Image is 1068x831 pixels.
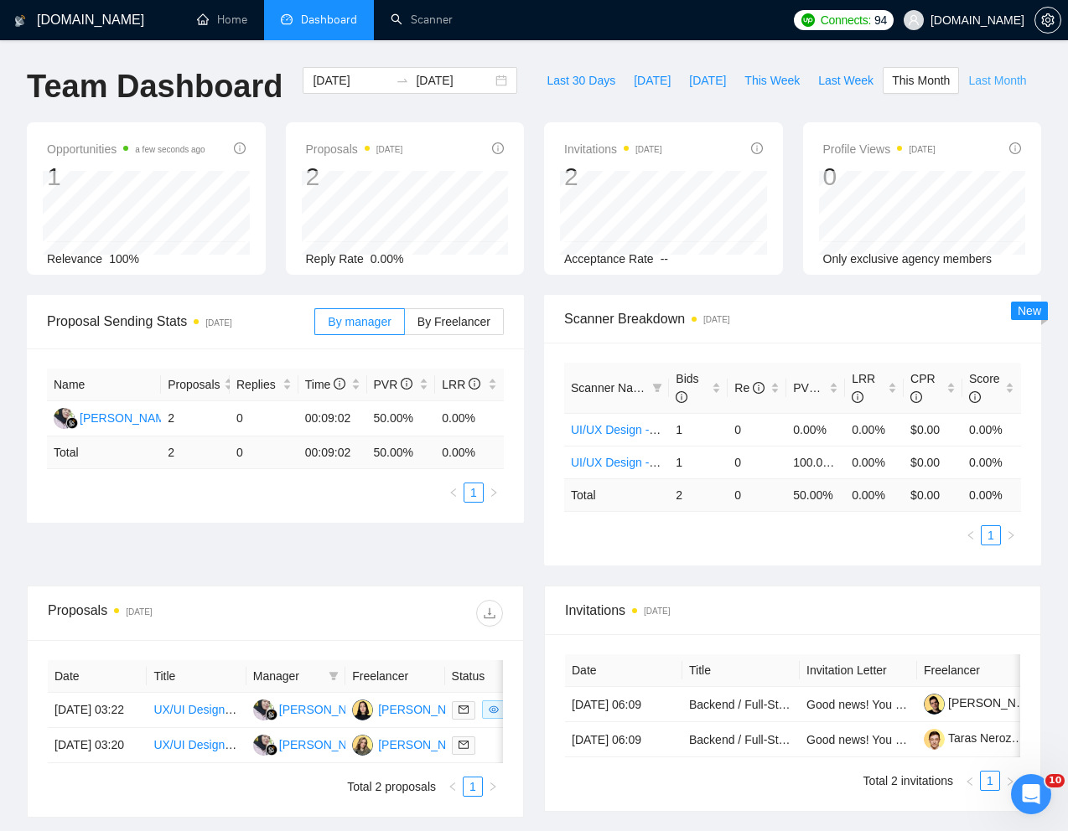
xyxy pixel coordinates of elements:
[635,145,661,154] time: [DATE]
[652,383,662,393] span: filter
[168,375,220,394] span: Proposals
[892,71,950,90] span: This Month
[908,14,920,26] span: user
[14,8,26,34] img: logo
[960,771,980,791] li: Previous Page
[459,740,469,750] span: mail
[435,436,504,469] td: 0.00 %
[874,11,887,29] span: 94
[443,777,463,797] li: Previous Page
[728,446,786,478] td: 0
[147,693,246,728] td: UX/UI Designer for Quick Figma Tweaks
[965,777,975,787] span: left
[565,687,682,722] td: [DATE] 06:09
[689,71,726,90] span: [DATE]
[488,782,498,792] span: right
[1034,13,1061,27] a: setting
[484,483,504,503] button: right
[367,436,436,469] td: 50.00 %
[634,71,671,90] span: [DATE]
[230,401,298,436] td: 0
[279,700,376,719] div: [PERSON_NAME]
[962,446,1021,478] td: 0.00%
[821,11,871,29] span: Connects:
[135,145,205,154] time: a few seconds ago
[682,722,800,757] td: Backend / Full-Stack Developer (Node.js, Databases, Servers)
[298,436,367,469] td: 00:09:02
[126,607,152,617] time: [DATE]
[1011,774,1051,814] iframe: Intercom live chat
[448,488,459,498] span: left
[786,413,845,446] td: 0.00%
[306,161,403,193] div: 2
[47,436,161,469] td: Total
[161,401,230,436] td: 2
[960,771,980,791] button: left
[253,699,274,720] img: FF
[564,478,669,511] td: Total
[47,252,102,266] span: Relevance
[47,139,205,159] span: Opportunities
[352,735,373,756] img: MD
[924,696,1045,710] a: [PERSON_NAME]
[823,139,936,159] span: Profile Views
[464,483,484,503] li: 1
[161,436,230,469] td: 2
[443,483,464,503] li: Previous Page
[305,378,345,391] span: Time
[483,777,503,797] li: Next Page
[1001,525,1021,545] li: Next Page
[469,378,480,390] span: info-circle
[347,777,436,797] li: Total 2 proposals
[676,372,698,404] span: Bids
[266,709,277,720] img: gigradar-bm.png
[301,13,357,27] span: Dashboard
[909,145,935,154] time: [DATE]
[924,731,1030,745] a: Taras Neroznak
[786,446,845,478] td: 100.00%
[253,735,274,756] img: FF
[735,67,809,94] button: This Week
[883,67,959,94] button: This Month
[352,702,474,715] a: NB[PERSON_NAME]
[682,654,800,687] th: Title
[961,525,981,545] button: left
[48,693,147,728] td: [DATE] 03:22
[253,702,376,715] a: FF[PERSON_NAME]
[54,410,176,424] a: FF[PERSON_NAME]
[371,252,404,266] span: 0.00%
[537,67,625,94] button: Last 30 Days
[1009,142,1021,154] span: info-circle
[565,654,682,687] th: Date
[464,483,483,502] a: 1
[669,413,728,446] td: 1
[367,401,436,436] td: 50.00%
[484,483,504,503] li: Next Page
[703,315,729,324] time: [DATE]
[376,145,402,154] time: [DATE]
[48,728,147,763] td: [DATE] 03:20
[443,777,463,797] button: left
[682,687,800,722] td: Backend / Full-Stack Developer (Node.js, Databases, Servers)
[325,663,342,689] span: filter
[969,372,1000,404] span: Score
[981,525,1001,545] li: 1
[753,382,765,394] span: info-circle
[306,252,364,266] span: Reply Rate
[483,777,503,797] button: right
[329,671,339,681] span: filter
[823,252,993,266] span: Only exclusive agency members
[253,667,322,685] span: Manager
[751,142,763,154] span: info-circle
[961,525,981,545] li: Previous Page
[809,67,883,94] button: Last Week
[197,13,247,27] a: homeHome
[396,74,409,87] span: to
[564,161,662,193] div: 2
[649,375,666,400] span: filter
[981,772,999,790] a: 1
[1000,771,1020,791] li: Next Page
[904,478,962,511] td: $ 0.00
[669,478,728,511] td: 2
[313,71,389,90] input: Start date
